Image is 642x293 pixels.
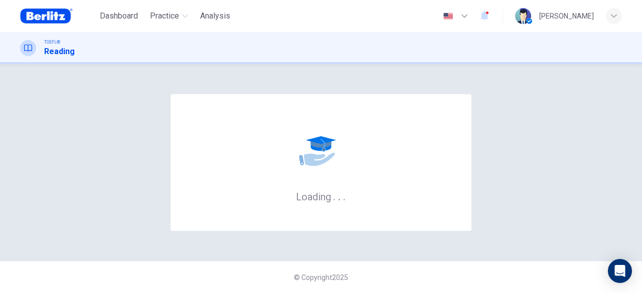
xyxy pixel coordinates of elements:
h6: Loading [296,190,346,203]
img: en [442,13,454,20]
h6: . [338,187,341,204]
h6: . [333,187,336,204]
button: Analysis [196,7,234,25]
div: [PERSON_NAME] [539,10,594,22]
span: Analysis [200,10,230,22]
span: Dashboard [100,10,138,22]
span: Practice [150,10,179,22]
h1: Reading [44,46,75,58]
a: Berlitz Brasil logo [20,6,96,26]
img: Profile picture [515,8,531,24]
img: Berlitz Brasil logo [20,6,73,26]
span: © Copyright 2025 [294,273,348,281]
div: Open Intercom Messenger [608,259,632,283]
button: Dashboard [96,7,142,25]
button: Practice [146,7,192,25]
span: TOEFL® [44,39,60,46]
h6: . [343,187,346,204]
